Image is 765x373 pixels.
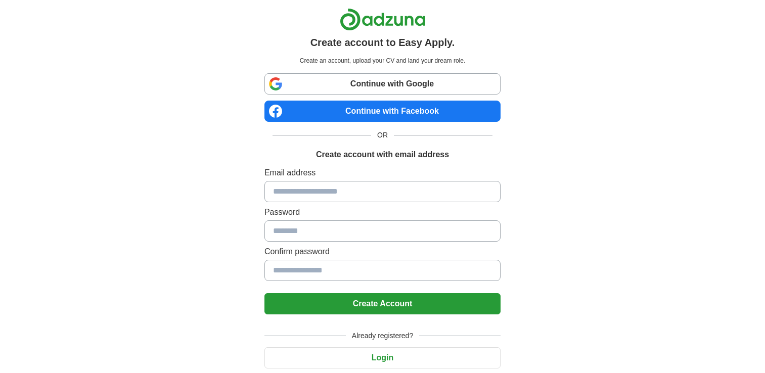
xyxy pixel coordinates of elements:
[264,353,501,362] a: Login
[310,35,455,50] h1: Create account to Easy Apply.
[340,8,426,31] img: Adzuna logo
[264,347,501,368] button: Login
[264,206,501,218] label: Password
[264,101,501,122] a: Continue with Facebook
[266,56,499,65] p: Create an account, upload your CV and land your dream role.
[316,149,449,161] h1: Create account with email address
[264,246,501,258] label: Confirm password
[264,167,501,179] label: Email address
[346,331,419,341] span: Already registered?
[264,293,501,314] button: Create Account
[371,130,394,141] span: OR
[264,73,501,95] a: Continue with Google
